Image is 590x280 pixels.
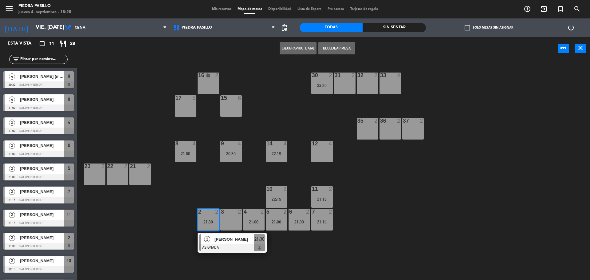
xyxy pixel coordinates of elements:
[329,209,332,215] div: 2
[124,164,128,169] div: 2
[68,234,70,241] span: 2
[283,186,287,192] div: 2
[175,152,196,156] div: 21:00
[192,141,196,146] div: 4
[280,42,317,54] button: [GEOGRAPHIC_DATA]
[254,235,264,243] span: 21:30
[38,40,46,47] i: crop_square
[9,97,15,103] span: 4
[329,186,332,192] div: 2
[329,141,332,146] div: 4
[234,7,265,11] span: Mapa de mesas
[9,120,15,126] span: 2
[567,24,575,31] i: power_settings_new
[5,4,14,13] i: menu
[311,220,333,224] div: 21:15
[20,188,64,195] span: [PERSON_NAME]
[265,7,294,11] span: Disponibilidad
[306,209,310,215] div: 2
[363,23,426,32] div: Sin sentar
[49,40,54,47] span: 11
[311,83,333,88] div: 22:30
[5,4,14,15] button: menu
[67,211,71,218] span: 11
[266,152,287,156] div: 22:15
[9,258,15,264] span: 2
[465,25,470,30] span: check_box_outline_blank
[175,141,176,146] div: 8
[352,73,355,78] div: 2
[20,96,64,103] span: [PERSON_NAME]
[557,5,564,13] i: turned_in_not
[20,73,64,80] span: [PERSON_NAME] (mama [PERSON_NAME])
[266,220,287,224] div: 21:00
[266,197,287,201] div: 22:15
[18,9,71,15] div: jueves 4. septiembre - 18:28
[324,7,347,11] span: Pre-acceso
[329,73,332,78] div: 2
[85,164,85,169] div: 23
[20,258,64,264] span: [PERSON_NAME]
[573,5,581,13] i: search
[311,197,333,201] div: 21:15
[294,7,324,11] span: Lista de Espera
[420,118,423,124] div: 2
[68,165,70,172] span: 5
[465,25,513,30] label: Solo mesas sin asignar
[68,96,70,103] span: 8
[59,40,67,47] i: restaurant
[575,44,586,53] button: close
[3,40,44,47] div: Esta vista
[266,186,267,192] div: 10
[215,73,219,78] div: 2
[283,209,287,215] div: 2
[9,166,15,172] span: 2
[9,212,15,218] span: 2
[558,44,569,53] button: power_input
[68,142,70,149] span: 6
[524,5,531,13] i: add_circle_outline
[209,7,234,11] span: Mis reservas
[68,73,70,80] span: 9
[560,44,567,52] i: power_input
[374,118,378,124] div: 2
[281,24,288,31] span: pending_actions
[283,141,287,146] div: 4
[101,164,105,169] div: 2
[12,56,20,63] i: filter_list
[214,236,254,243] span: [PERSON_NAME]
[75,26,85,30] span: Cena
[9,235,15,241] span: 2
[220,152,242,156] div: 20:30
[397,118,401,124] div: 2
[266,209,267,215] div: 5
[300,23,363,32] div: Todas
[175,95,176,101] div: 17
[266,141,267,146] div: 14
[397,73,401,78] div: 4
[215,209,219,215] div: 2
[9,189,15,195] span: 2
[206,73,211,78] i: lock
[198,220,219,224] div: 21:30
[9,143,15,149] span: 2
[238,141,242,146] div: 4
[67,257,71,264] span: 10
[18,3,71,9] div: Piedra Pasillo
[20,56,67,63] input: Filtrar por nombre...
[335,73,335,78] div: 31
[318,42,355,54] button: Bloquear Mesa
[374,73,378,78] div: 2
